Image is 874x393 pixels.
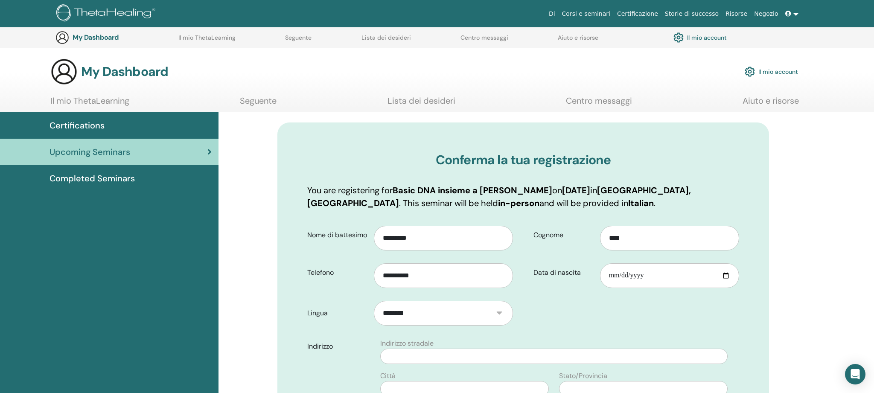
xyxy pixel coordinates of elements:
[628,198,654,209] b: Italian
[745,64,755,79] img: cog.svg
[50,58,78,85] img: generic-user-icon.jpg
[55,31,69,44] img: generic-user-icon.jpg
[301,338,375,355] label: Indirizzo
[387,96,455,112] a: Lista dei desideri
[307,185,691,209] b: [GEOGRAPHIC_DATA], [GEOGRAPHIC_DATA]
[301,227,374,243] label: Nome di battesimo
[361,34,411,48] a: Lista dei desideri
[751,6,781,22] a: Negozio
[240,96,277,112] a: Seguente
[673,30,684,45] img: cog.svg
[50,146,130,158] span: Upcoming Seminars
[562,185,590,196] b: [DATE]
[527,265,600,281] label: Data di nascita
[380,338,434,349] label: Indirizzo stradale
[614,6,661,22] a: Certificazione
[527,227,600,243] label: Cognome
[545,6,559,22] a: Di
[393,185,552,196] b: Basic DNA insieme a [PERSON_NAME]
[559,371,607,381] label: Stato/Provincia
[301,305,374,321] label: Lingua
[178,34,236,48] a: Il mio ThetaLearning
[50,96,129,112] a: Il mio ThetaLearning
[743,96,799,112] a: Aiuto e risorse
[285,34,312,48] a: Seguente
[498,198,539,209] b: in-person
[559,6,614,22] a: Corsi e seminari
[845,364,865,384] div: Open Intercom Messenger
[380,371,396,381] label: Città
[56,4,158,23] img: logo.png
[307,152,739,168] h3: Conferma la tua registrazione
[301,265,374,281] label: Telefono
[81,64,168,79] h3: My Dashboard
[558,34,598,48] a: Aiuto e risorse
[73,33,158,41] h3: My Dashboard
[307,184,739,210] p: You are registering for on in . This seminar will be held and will be provided in .
[50,172,135,185] span: Completed Seminars
[673,30,727,45] a: Il mio account
[722,6,751,22] a: Risorse
[661,6,722,22] a: Storie di successo
[566,96,632,112] a: Centro messaggi
[460,34,508,48] a: Centro messaggi
[745,62,798,81] a: Il mio account
[50,119,105,132] span: Certifications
